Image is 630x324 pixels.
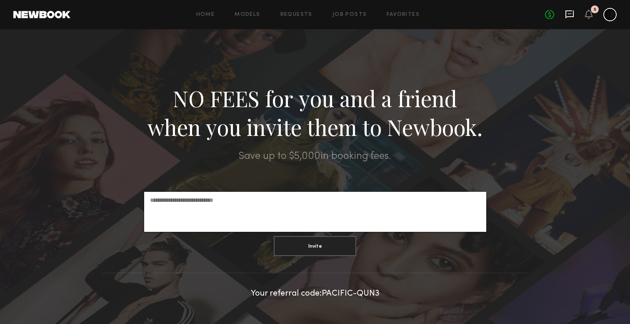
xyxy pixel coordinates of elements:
[387,12,420,18] a: Favorites
[274,236,356,256] button: Invite
[196,12,215,18] a: Home
[280,12,312,18] a: Requests
[235,12,260,18] a: Models
[332,12,367,18] a: Job Posts
[594,8,596,12] div: 5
